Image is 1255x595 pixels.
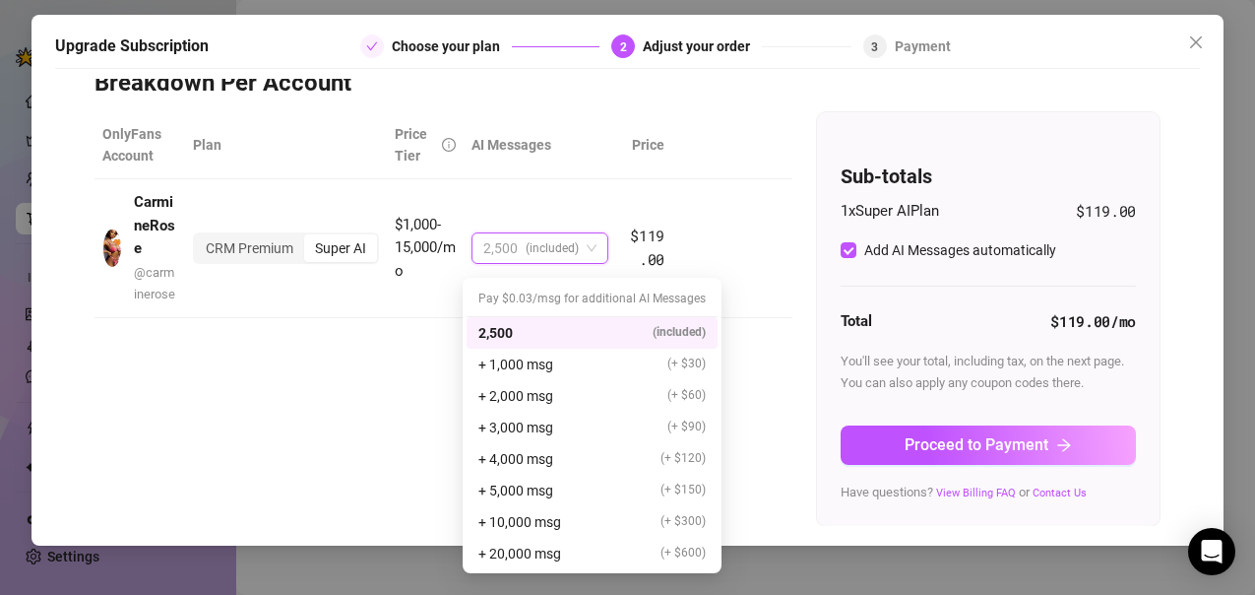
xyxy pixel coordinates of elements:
[193,232,379,264] div: segmented control
[366,40,378,52] span: check
[841,485,1087,499] span: Have questions? or
[895,34,951,58] div: Payment
[103,230,121,267] img: avatar.jpg
[442,138,456,152] span: info-circle
[1188,34,1204,50] span: close
[464,111,620,179] th: AI Messages
[478,322,513,344] span: 2,500
[653,323,706,342] span: (included)
[667,355,706,373] span: (+ $30)
[660,449,706,468] span: (+ $120)
[467,282,718,317] div: Pay $0.03/msg for additional AI Messages
[134,193,175,257] strong: CarmineRose
[864,239,1056,261] div: Add AI Messages automatically
[667,418,706,436] span: (+ $90)
[478,385,553,407] span: + 2,000 msg
[395,216,456,280] span: $1,000-15,000/mo
[55,34,209,58] h5: Upgrade Subscription
[1033,487,1087,499] a: Contact Us
[841,200,939,224] span: 1 x Super AI Plan
[478,354,553,375] span: + 1,000 msg
[841,354,1124,390] span: You'll see your total, including tax, on the next page. You can also apply any coupon codes there.
[871,40,878,54] span: 3
[478,543,561,564] span: + 20,000 msg
[643,34,762,58] div: Adjust your order
[621,111,672,179] th: Price
[134,265,175,301] span: @ carminerose
[304,234,377,262] div: Super AI
[841,312,872,330] strong: Total
[478,417,553,438] span: + 3,000 msg
[1056,437,1072,453] span: arrow-right
[841,163,1136,190] h4: Sub-totals
[478,480,553,501] span: + 5,000 msg
[667,386,706,405] span: (+ $60)
[660,512,706,531] span: (+ $300)
[1180,27,1212,58] button: Close
[478,448,553,470] span: + 4,000 msg
[483,233,518,263] span: 2,500
[195,234,304,262] div: CRM Premium
[526,233,579,263] span: (included)
[620,40,627,54] span: 2
[936,487,1016,499] a: View Billing FAQ
[1180,34,1212,50] span: Close
[1050,311,1136,331] strong: $119.00 /mo
[1188,528,1235,575] div: Open Intercom Messenger
[185,111,387,179] th: Plan
[630,226,664,269] span: $119.00
[660,481,706,499] span: (+ $150)
[392,34,512,58] div: Choose your plan
[94,111,185,179] th: OnlyFans Account
[841,426,1136,465] button: Proceed to Paymentarrow-right
[660,544,706,562] span: (+ $600)
[395,126,427,164] span: Price Tier
[478,511,561,533] span: + 10,000 msg
[1076,200,1136,224] span: $119.00
[94,68,1161,99] h3: Breakdown Per Account
[905,435,1048,454] span: Proceed to Payment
